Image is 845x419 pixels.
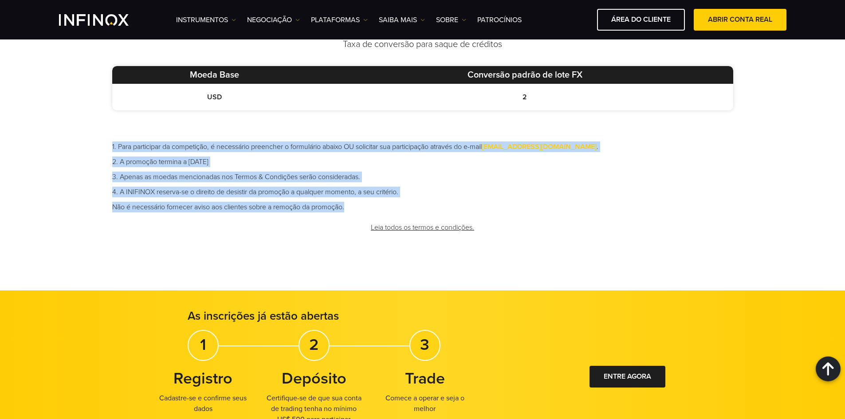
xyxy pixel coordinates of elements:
strong: Trade [405,369,445,388]
span: (Obrigatório) [179,51,211,59]
p: Taxa de conversão para saque de créditos [112,38,733,51]
strong: 3 [420,335,429,354]
strong: Registro [173,369,232,388]
li: 4. A INIFINOX reserva-se o direito de desistir da promoção a qualquer momento, a seu critério. [112,187,733,197]
strong: Depósito [282,369,346,388]
label: Phone [179,129,199,140]
a: Instrumentos [176,15,236,25]
a: SOBRE [436,15,466,25]
li: 2. A promoção termina a [DATE] [112,157,733,167]
p: Cadastre-se e confirme seus dados [152,393,254,414]
strong: As inscrições já estão abertas [188,309,339,323]
th: Moeda Base [112,66,317,84]
td: USD [112,84,317,110]
li: 3. Apenas as moedas mencionadas nos Termos & Condições serão consideradas. [112,172,733,182]
a: ENTRE AGORA [590,366,665,388]
a: ABRIR CONTA REAL [694,9,786,31]
label: Time [179,89,195,100]
li: Não é necessário fornecer aviso aos clientes sobre a remoção da promoção. [112,202,733,212]
td: 2 [317,84,733,110]
li: 1. Para participar da competição, é necessário preencher o formulário abaixo OU solicitar sua par... [112,141,733,152]
a: Saiba mais [379,15,425,25]
strong: 1 [200,335,206,354]
strong: 2 [309,335,318,354]
label: Language [179,169,210,180]
a: NEGOCIAÇÃO [247,15,300,25]
a: ÁREA DO CLIENTE [597,9,685,31]
p: Comece a operar e seja o melhor [374,393,476,414]
a: [EMAIL_ADDRESS][DOMAIN_NAME] [482,142,597,151]
th: Conversão padrão de lote FX [317,66,733,84]
a: Patrocínios [477,15,522,25]
a: PLATAFORMAS [311,15,368,25]
a: Leia todos os termos e condições. [370,217,475,239]
a: INFINOX Logo [59,14,149,26]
